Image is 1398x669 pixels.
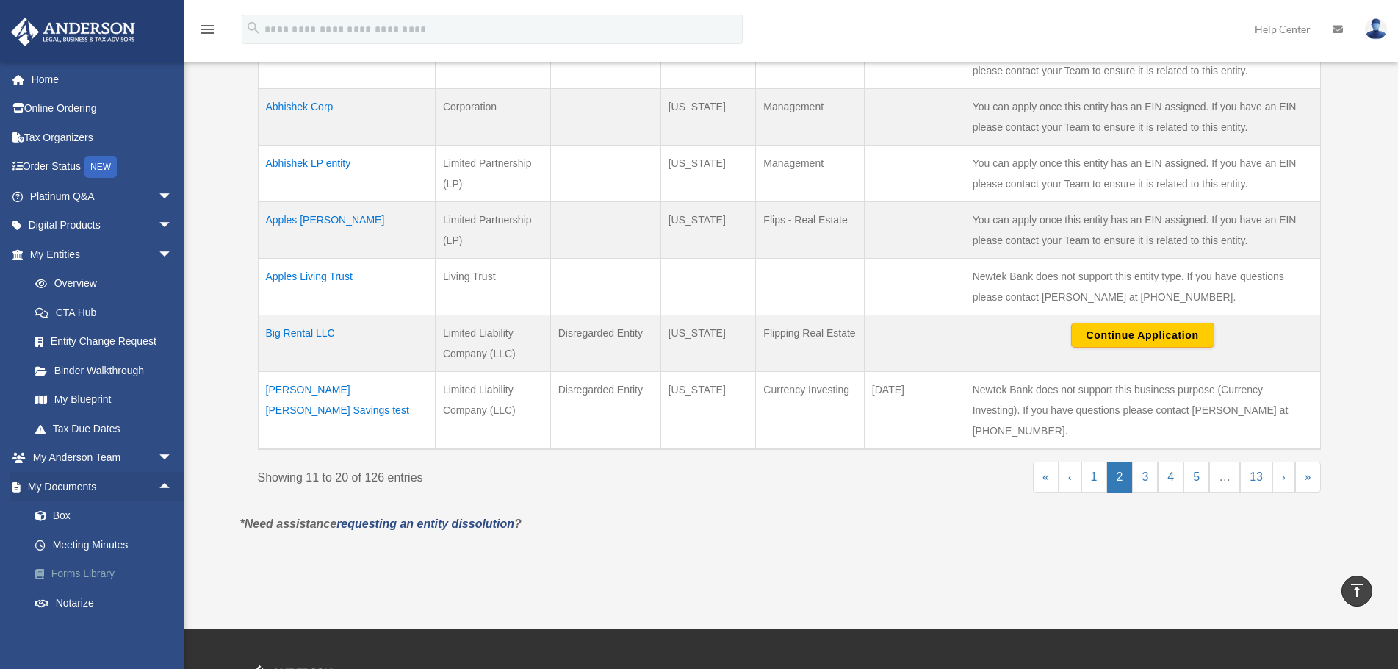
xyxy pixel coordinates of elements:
td: [PERSON_NAME] [PERSON_NAME] Savings test [258,372,435,450]
a: Online Learningarrow_drop_down [10,618,195,647]
td: [US_STATE] [660,146,756,202]
div: Showing 11 to 20 of 126 entries [258,462,779,488]
td: Limited Partnership (LP) [435,146,550,202]
td: Management [756,146,865,202]
span: arrow_drop_up [158,472,187,502]
td: Flips - Real Estate [756,202,865,259]
span: arrow_drop_down [158,211,187,241]
a: menu [198,26,216,38]
a: Next [1272,462,1295,493]
td: Limited Liability Company (LLC) [435,372,550,450]
td: Corporation [435,89,550,146]
span: arrow_drop_down [158,240,187,270]
td: Currency Investing [756,372,865,450]
a: My Entitiesarrow_drop_down [10,240,187,269]
td: [US_STATE] [660,89,756,146]
img: Anderson Advisors Platinum Portal [7,18,140,46]
a: CTA Hub [21,298,187,327]
i: search [245,20,262,36]
a: 5 [1183,462,1209,493]
td: Limited Partnership (LP) [435,202,550,259]
i: vertical_align_top [1348,582,1366,599]
a: Online Ordering [10,94,195,124]
a: Order StatusNEW [10,152,195,182]
td: Disregarded Entity [550,315,660,372]
div: NEW [84,156,117,178]
a: Overview [21,269,180,298]
a: 13 [1240,462,1272,493]
span: arrow_drop_down [158,618,187,648]
a: My Anderson Teamarrow_drop_down [10,443,195,473]
a: Last [1295,462,1321,493]
a: Meeting Minutes [21,530,195,559]
a: 1 [1081,462,1107,493]
a: Previous [1059,462,1081,493]
a: Home [10,65,195,94]
td: Newtek Bank does not support this entity type. If you have questions please contact [PERSON_NAME]... [965,259,1320,315]
em: *Need assistance ? [240,518,522,530]
a: Platinum Q&Aarrow_drop_down [10,182,195,211]
a: First [1033,462,1059,493]
a: Digital Productsarrow_drop_down [10,211,195,240]
a: My Blueprint [21,385,187,415]
td: Limited Liability Company (LLC) [435,315,550,372]
a: My Documentsarrow_drop_up [10,472,195,501]
a: requesting an entity dissolution [336,518,514,530]
i: menu [198,21,216,38]
td: Newtek Bank does not support this business purpose (Currency Investing). If you have questions pl... [965,372,1320,450]
td: You can apply once this entity has an EIN assigned. If you have an EIN please contact your Team t... [965,89,1320,146]
td: You can apply once this entity has an EIN assigned. If you have an EIN please contact your Team t... [965,202,1320,259]
td: Flipping Real Estate [756,315,865,372]
td: [US_STATE] [660,315,756,372]
a: 3 [1132,462,1158,493]
a: 4 [1158,462,1183,493]
a: Tax Organizers [10,123,195,152]
button: Continue Application [1071,323,1214,348]
a: Entity Change Request [21,327,187,357]
td: Living Trust [435,259,550,315]
a: Binder Walkthrough [21,356,187,385]
td: Management [756,89,865,146]
td: You can apply once this entity has an EIN assigned. If you have an EIN please contact your Team t... [965,146,1320,202]
td: [US_STATE] [660,202,756,259]
a: … [1209,462,1240,493]
td: [DATE] [864,372,965,450]
td: Apples [PERSON_NAME] [258,202,435,259]
a: 2 [1107,462,1133,493]
td: Apples Living Trust [258,259,435,315]
td: Big Rental LLC [258,315,435,372]
td: [US_STATE] [660,372,756,450]
span: arrow_drop_down [158,182,187,212]
a: Notarize [21,588,195,618]
a: vertical_align_top [1341,576,1372,607]
a: Forms Library [21,559,195,589]
img: User Pic [1365,18,1387,40]
td: Disregarded Entity [550,372,660,450]
a: Tax Due Dates [21,414,187,443]
span: arrow_drop_down [158,443,187,473]
td: Abhishek Corp [258,89,435,146]
a: Box [21,501,195,531]
td: Abhishek LP entity [258,146,435,202]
